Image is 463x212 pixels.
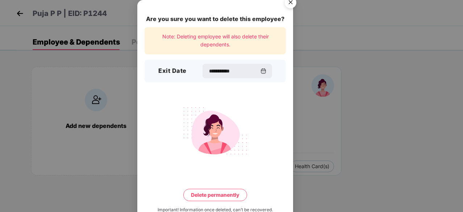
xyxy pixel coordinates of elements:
button: Delete permanently [183,189,247,201]
img: svg+xml;base64,PHN2ZyB4bWxucz0iaHR0cDovL3d3dy53My5vcmcvMjAwMC9zdmciIHdpZHRoPSIyMjQiIGhlaWdodD0iMT... [175,103,256,159]
img: svg+xml;base64,PHN2ZyBpZD0iQ2FsZW5kYXItMzJ4MzIiIHhtbG5zPSJodHRwOi8vd3d3LnczLm9yZy8yMDAwL3N2ZyIgd2... [260,68,266,74]
div: Are you sure you want to delete this employee? [145,14,286,24]
h3: Exit Date [158,66,187,76]
div: Note: Deleting employee will also delete their dependents. [145,27,286,54]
